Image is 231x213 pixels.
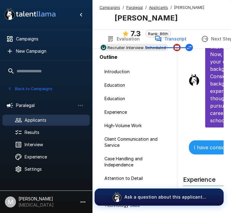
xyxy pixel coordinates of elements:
span: / [145,5,147,11]
div: Education [100,80,171,91]
u: Campaigns [100,5,120,10]
u: Paralegal [126,5,143,10]
span: [PERSON_NAME] [174,5,204,11]
span: / [123,5,124,11]
span: Education [104,96,166,102]
button: Evaluation [100,30,147,48]
div: Education [100,93,171,104]
span: Introduction [104,69,166,75]
img: logo_glasses@2x.png [112,192,122,202]
b: Outline [100,54,117,60]
u: Applicants [149,5,168,10]
span: Experience [104,109,166,115]
div: Experience [100,107,171,118]
div: Case Handling and Independence [100,153,171,170]
span: Case Handling and Independence [104,156,166,168]
p: Ask a question about this applicant... [124,194,206,200]
span: / [170,5,172,11]
b: 7.3 [131,29,141,38]
div: Client Communication and Service [100,134,171,151]
button: Transcript [147,30,194,48]
img: llama_clean.png [188,74,200,86]
span: Client Communication and Service [104,136,166,148]
span: Education [104,82,166,88]
div: Problem Solving [100,186,171,197]
div: Attention to Detail [100,173,171,184]
img: ukg_logo.jpeg [101,45,106,50]
b: [PERSON_NAME] [115,13,178,22]
div: High-Volume Work [100,120,171,131]
span: High-Volume Work [104,123,166,129]
div: Introduction [100,66,171,77]
span: Attention to Detail [104,175,166,181]
button: Ask a question about this applicant... [95,188,224,206]
div: View profile in UKG [100,44,168,51]
span: Recruiter Interview Scheduled [105,45,168,50]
